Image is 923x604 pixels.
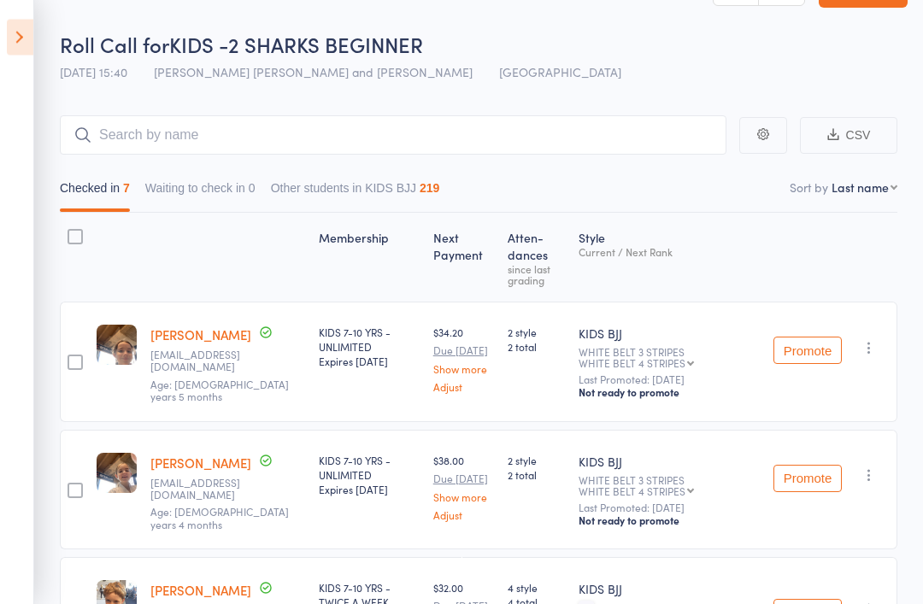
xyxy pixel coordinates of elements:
[579,475,760,497] div: WHITE BELT 3 STRIPES
[433,492,495,503] a: Show more
[145,173,256,213] button: Waiting to check in0
[150,349,262,374] small: mrabeckett@gmail.com
[499,64,621,81] span: [GEOGRAPHIC_DATA]
[150,582,251,600] a: [PERSON_NAME]
[433,325,495,393] div: $34.20
[579,454,760,471] div: KIDS BJJ
[169,31,423,59] span: KIDS -2 SHARKS BEGINNER
[433,382,495,393] a: Adjust
[154,64,473,81] span: [PERSON_NAME] [PERSON_NAME] and [PERSON_NAME]
[433,473,495,485] small: Due [DATE]
[800,118,897,155] button: CSV
[312,221,426,295] div: Membership
[579,247,760,258] div: Current / Next Rank
[508,325,565,340] span: 2 style
[150,505,289,531] span: Age: [DEMOGRAPHIC_DATA] years 4 months
[319,483,420,497] div: Expires [DATE]
[579,374,760,386] small: Last Promoted: [DATE]
[319,355,420,369] div: Expires [DATE]
[60,31,169,59] span: Roll Call for
[60,64,127,81] span: [DATE] 15:40
[60,116,726,155] input: Search by name
[579,325,760,343] div: KIDS BJJ
[271,173,440,213] button: Other students in KIDS BJJ219
[97,454,137,494] img: image1744671035.png
[123,182,130,196] div: 7
[579,486,685,497] div: WHITE BELT 4 STRIPES
[572,221,767,295] div: Style
[579,514,760,528] div: Not ready to promote
[97,325,137,366] img: image1744671017.png
[150,454,251,472] a: [PERSON_NAME]
[508,581,565,595] span: 4 style
[579,347,760,369] div: WHITE BELT 3 STRIPES
[433,510,495,521] a: Adjust
[319,454,420,497] div: KIDS 7-10 YRS - UNLIMITED
[773,466,842,493] button: Promote
[249,182,256,196] div: 0
[433,364,495,375] a: Show more
[319,325,420,369] div: KIDS 7-10 YRS - UNLIMITED
[433,454,495,521] div: $38.00
[790,179,828,196] label: Sort by
[150,478,262,502] small: mrabeckett@gmail.com
[508,454,565,468] span: 2 style
[60,173,130,213] button: Checked in7
[579,386,760,400] div: Not ready to promote
[773,337,842,365] button: Promote
[508,468,565,483] span: 2 total
[150,378,289,404] span: Age: [DEMOGRAPHIC_DATA] years 5 months
[579,358,685,369] div: WHITE BELT 4 STRIPES
[501,221,572,295] div: Atten­dances
[579,581,760,598] div: KIDS BJJ
[433,345,495,357] small: Due [DATE]
[426,221,502,295] div: Next Payment
[508,264,565,286] div: since last grading
[150,326,251,344] a: [PERSON_NAME]
[420,182,439,196] div: 219
[508,340,565,355] span: 2 total
[832,179,889,196] div: Last name
[579,502,760,514] small: Last Promoted: [DATE]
